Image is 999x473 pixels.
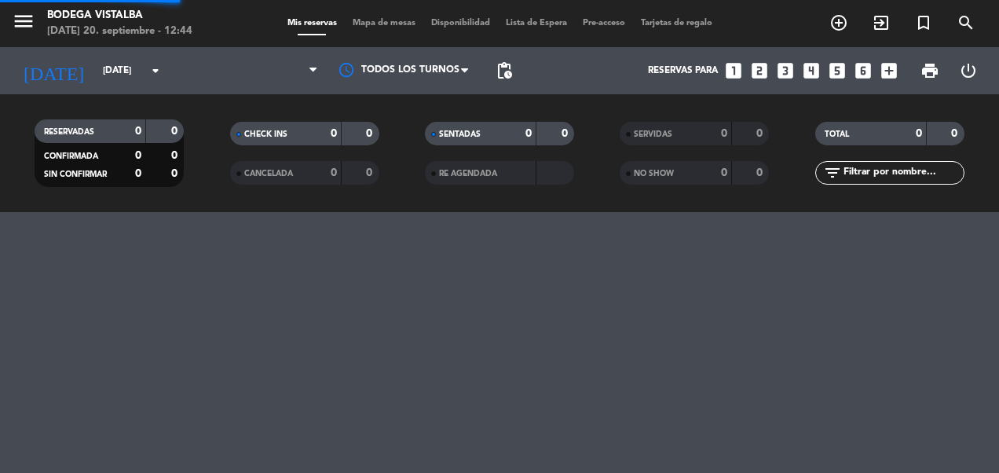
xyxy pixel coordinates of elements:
span: Pre-acceso [575,19,633,27]
span: RE AGENDADA [439,170,497,178]
span: SIN CONFIRMAR [44,170,107,178]
i: filter_list [823,163,842,182]
i: looks_one [723,60,744,81]
span: CHECK INS [244,130,287,138]
i: add_circle_outline [829,13,848,32]
span: TOTAL [825,130,849,138]
i: looks_6 [853,60,873,81]
strong: 0 [366,167,375,178]
span: Mis reservas [280,19,345,27]
i: looks_4 [801,60,822,81]
strong: 0 [562,128,571,139]
strong: 0 [756,128,766,139]
i: arrow_drop_down [146,61,165,80]
input: Filtrar por nombre... [842,164,964,181]
span: Mapa de mesas [345,19,423,27]
span: CONFIRMADA [44,152,98,160]
strong: 0 [135,126,141,137]
strong: 0 [171,168,181,179]
span: Tarjetas de regalo [633,19,720,27]
span: Disponibilidad [423,19,498,27]
strong: 0 [135,168,141,179]
i: power_settings_new [959,61,978,80]
span: SERVIDAS [634,130,672,138]
span: Reservas para [648,65,718,76]
strong: 0 [721,167,727,178]
strong: 0 [331,128,337,139]
strong: 0 [525,128,532,139]
strong: 0 [916,128,922,139]
i: [DATE] [12,53,95,88]
i: search [957,13,975,32]
i: looks_two [749,60,770,81]
div: [DATE] 20. septiembre - 12:44 [47,24,192,39]
i: looks_3 [775,60,796,81]
strong: 0 [171,150,181,161]
strong: 0 [171,126,181,137]
span: RESERVADAS [44,128,94,136]
div: LOG OUT [949,47,987,94]
span: NO SHOW [634,170,674,178]
span: print [920,61,939,80]
strong: 0 [756,167,766,178]
strong: 0 [331,167,337,178]
div: BODEGA VISTALBA [47,8,192,24]
i: add_box [879,60,899,81]
span: CANCELADA [244,170,293,178]
strong: 0 [366,128,375,139]
i: exit_to_app [872,13,891,32]
i: menu [12,9,35,33]
strong: 0 [951,128,961,139]
button: menu [12,9,35,38]
span: Lista de Espera [498,19,575,27]
strong: 0 [135,150,141,161]
strong: 0 [721,128,727,139]
i: turned_in_not [914,13,933,32]
span: pending_actions [495,61,514,80]
span: SENTADAS [439,130,481,138]
i: looks_5 [827,60,847,81]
